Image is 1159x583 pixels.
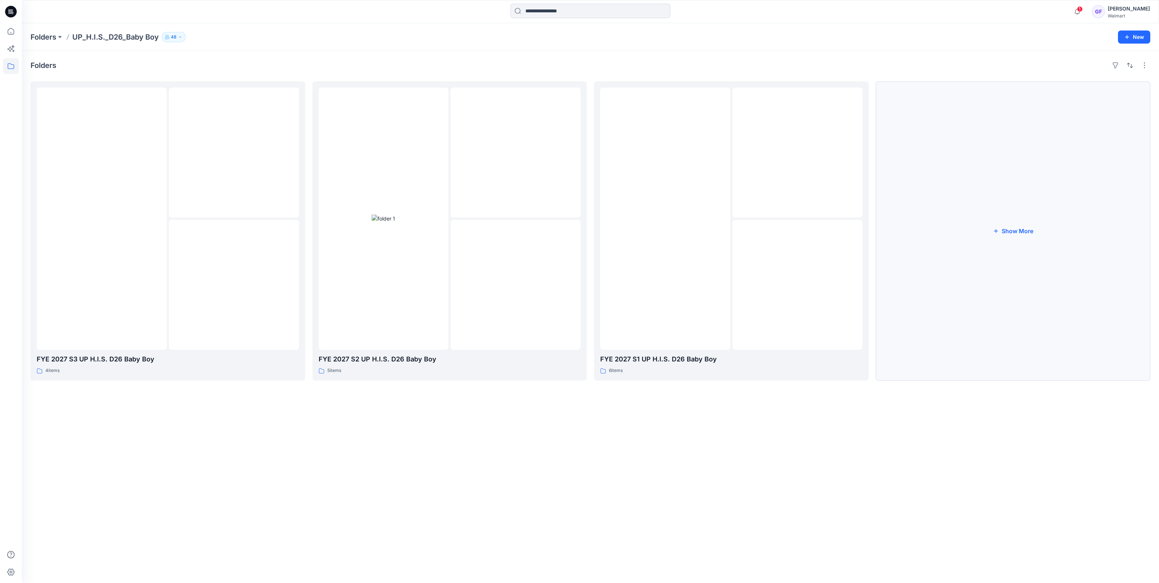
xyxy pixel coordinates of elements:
[312,81,587,381] a: folder 1folder 2folder 3FYE 2027 S2 UP H.I.S. D26 Baby Boy5items
[72,32,159,42] p: UP_H.I.S._D26_Baby Boy
[876,81,1151,381] button: Show More
[31,61,56,70] h4: Folders
[37,354,299,364] p: FYE 2027 S3 UP H.I.S. D26 Baby Boy
[162,32,186,42] button: 48
[372,215,395,222] img: folder 1
[319,354,581,364] p: FYE 2027 S2 UP H.I.S. D26 Baby Boy
[171,33,177,41] p: 48
[31,81,305,381] a: folder 1folder 2folder 3FYE 2027 S3 UP H.I.S. D26 Baby Boy4items
[1108,4,1150,13] div: [PERSON_NAME]
[594,81,869,381] a: folder 1folder 2folder 3FYE 2027 S1 UP H.I.S. D26 Baby Boy6items
[1118,31,1150,44] button: New
[1108,13,1150,19] div: Walmart
[600,354,863,364] p: FYE 2027 S1 UP H.I.S. D26 Baby Boy
[31,32,56,42] a: Folders
[45,367,60,375] p: 4 items
[609,367,623,375] p: 6 items
[327,367,341,375] p: 5 items
[1077,6,1083,12] span: 1
[1092,5,1105,18] div: GF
